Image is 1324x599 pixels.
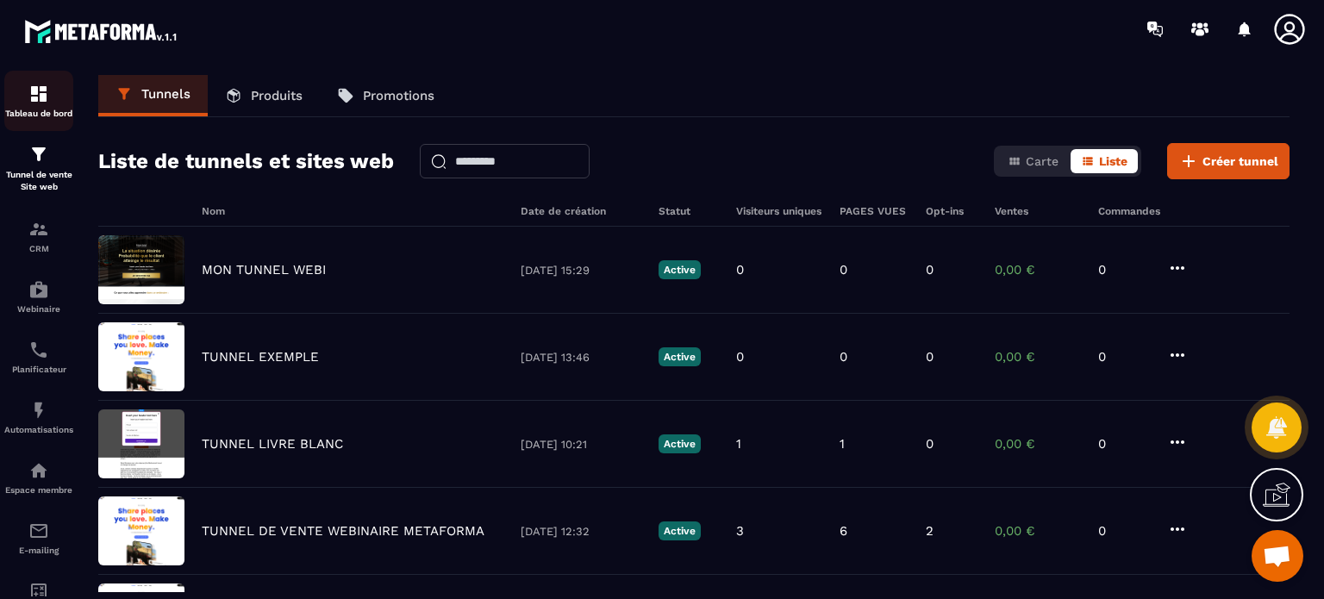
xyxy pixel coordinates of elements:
a: automationsautomationsWebinaire [4,266,73,327]
img: automations [28,460,49,481]
h6: Visiteurs uniques [736,205,822,217]
p: 0 [926,262,934,278]
a: formationformationTableau de bord [4,71,73,131]
button: Liste [1071,149,1138,173]
a: automationsautomationsAutomatisations [4,387,73,447]
p: 0 [840,262,847,278]
a: automationsautomationsEspace membre [4,447,73,508]
a: formationformationTunnel de vente Site web [4,131,73,206]
a: Tunnels [98,75,208,116]
img: automations [28,400,49,421]
span: Créer tunnel [1202,153,1278,170]
p: 0 [926,436,934,452]
p: CRM [4,244,73,253]
p: [DATE] 13:46 [521,351,641,364]
p: Active [659,434,701,453]
a: Promotions [320,75,452,116]
p: 0 [1098,349,1150,365]
img: image [98,235,184,304]
div: Ouvrir le chat [1252,530,1303,582]
p: 0 [840,349,847,365]
a: Produits [208,75,320,116]
img: email [28,521,49,541]
img: formation [28,84,49,104]
p: Automatisations [4,425,73,434]
span: Carte [1026,154,1059,168]
p: E-mailing [4,546,73,555]
p: TUNNEL DE VENTE WEBINAIRE METAFORMA [202,523,484,539]
p: 0 [736,262,744,278]
p: Espace membre [4,485,73,495]
p: 0 [926,349,934,365]
h6: Nom [202,205,503,217]
button: Créer tunnel [1167,143,1290,179]
h6: Opt-ins [926,205,977,217]
img: formation [28,219,49,240]
p: Active [659,347,701,366]
p: 0 [1098,436,1150,452]
span: Liste [1099,154,1127,168]
img: scheduler [28,340,49,360]
p: 3 [736,523,744,539]
img: automations [28,279,49,300]
p: Active [659,521,701,540]
p: 0 [1098,523,1150,539]
h6: Commandes [1098,205,1160,217]
p: 0 [736,349,744,365]
p: Produits [251,88,303,103]
img: image [98,322,184,391]
p: Planificateur [4,365,73,374]
a: emailemailE-mailing [4,508,73,568]
p: Active [659,260,701,279]
img: image [98,409,184,478]
p: MON TUNNEL WEBI [202,262,326,278]
p: 1 [736,436,741,452]
p: [DATE] 12:32 [521,525,641,538]
p: 0,00 € [995,349,1081,365]
h2: Liste de tunnels et sites web [98,144,394,178]
a: formationformationCRM [4,206,73,266]
p: 0,00 € [995,523,1081,539]
p: TUNNEL LIVRE BLANC [202,436,343,452]
p: Promotions [363,88,434,103]
p: [DATE] 10:21 [521,438,641,451]
p: 0,00 € [995,436,1081,452]
p: 1 [840,436,845,452]
p: [DATE] 15:29 [521,264,641,277]
img: formation [28,144,49,165]
img: logo [24,16,179,47]
h6: Date de création [521,205,641,217]
p: Tunnel de vente Site web [4,169,73,193]
p: 0 [1098,262,1150,278]
p: Tableau de bord [4,109,73,118]
p: 6 [840,523,847,539]
p: 0,00 € [995,262,1081,278]
p: TUNNEL EXEMPLE [202,349,319,365]
button: Carte [997,149,1069,173]
p: Webinaire [4,304,73,314]
a: schedulerschedulerPlanificateur [4,327,73,387]
h6: PAGES VUES [840,205,909,217]
h6: Ventes [995,205,1081,217]
img: image [98,496,184,565]
p: 2 [926,523,934,539]
p: Tunnels [141,86,190,102]
h6: Statut [659,205,719,217]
